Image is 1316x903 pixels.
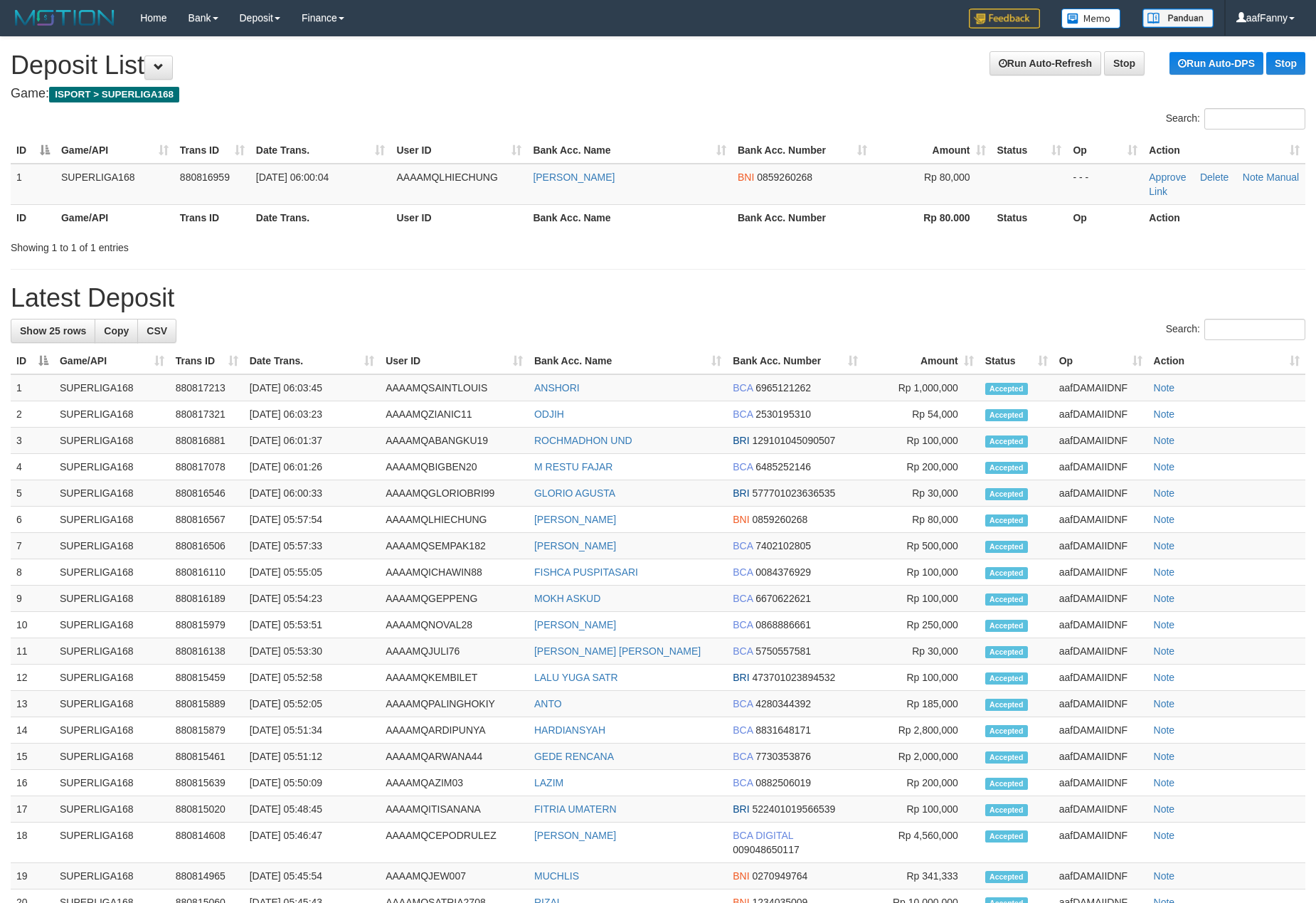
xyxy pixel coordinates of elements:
[527,204,732,231] th: Bank Acc. Name
[534,461,612,472] a: M RESTU FAJAR
[985,871,1028,883] span: Accepted
[380,374,529,401] td: AAAAMQSAINTLOUIS
[864,480,980,507] td: Rp 30,000
[1054,533,1148,559] td: aafDAMAIIDNF
[1054,638,1148,665] td: aafDAMAIIDNF
[11,480,54,507] td: 5
[985,699,1028,711] span: Accepted
[244,612,380,638] td: [DATE] 05:53:51
[1054,559,1148,586] td: aafDAMAIIDNF
[985,409,1028,421] span: Accepted
[534,540,616,551] a: [PERSON_NAME]
[985,725,1028,737] span: Accepted
[244,401,380,428] td: [DATE] 06:03:23
[985,462,1028,474] span: Accepted
[1104,51,1145,75] a: Stop
[11,559,54,586] td: 8
[985,435,1028,448] span: Accepted
[380,480,529,507] td: AAAAMQGLORIOBRI99
[11,717,54,744] td: 14
[733,724,753,736] span: BCA
[985,620,1028,632] span: Accepted
[250,137,391,164] th: Date Trans.: activate to sort column ascending
[1154,645,1175,657] a: Note
[1154,408,1175,420] a: Note
[534,619,616,630] a: [PERSON_NAME]
[1154,619,1175,630] a: Note
[969,9,1040,28] img: Feedback.jpg
[1054,796,1148,823] td: aafDAMAIIDNF
[170,480,244,507] td: 880816546
[11,401,54,428] td: 2
[11,507,54,533] td: 6
[1154,698,1175,709] a: Note
[755,619,811,630] span: Copy 0868886661 to clipboard
[244,638,380,665] td: [DATE] 05:53:30
[11,87,1305,101] h4: Game:
[1142,9,1214,28] img: panduan.png
[244,507,380,533] td: [DATE] 05:57:54
[380,612,529,638] td: AAAAMQNOVAL28
[244,533,380,559] td: [DATE] 05:57:33
[733,461,753,472] span: BCA
[864,665,980,691] td: Rp 100,000
[380,454,529,480] td: AAAAMQBIGBEN20
[864,559,980,586] td: Rp 100,000
[1154,672,1175,683] a: Note
[755,461,811,472] span: Copy 6485252146 to clipboard
[244,559,380,586] td: [DATE] 05:55:05
[1054,863,1148,889] td: aafDAMAIIDNF
[733,803,749,815] span: BRI
[170,348,244,374] th: Trans ID: activate to sort column ascending
[1054,586,1148,612] td: aafDAMAIIDNF
[54,691,170,717] td: SUPERLIGA168
[1154,461,1175,472] a: Note
[1067,204,1143,231] th: Op
[732,137,873,164] th: Bank Acc. Number: activate to sort column ascending
[54,480,170,507] td: SUPERLIGA168
[733,382,753,394] span: BCA
[1054,665,1148,691] td: aafDAMAIIDNF
[732,204,873,231] th: Bank Acc. Number
[1148,348,1305,374] th: Action: activate to sort column ascending
[244,586,380,612] td: [DATE] 05:54:23
[11,164,55,205] td: 1
[864,401,980,428] td: Rp 54,000
[733,619,753,630] span: BCA
[864,586,980,612] td: Rp 100,000
[1054,401,1148,428] td: aafDAMAIIDNF
[1154,830,1175,841] a: Note
[54,586,170,612] td: SUPERLIGA168
[534,830,616,841] a: [PERSON_NAME]
[733,514,749,525] span: BNI
[1166,108,1305,130] label: Search:
[1166,319,1305,340] label: Search:
[11,204,55,231] th: ID
[170,717,244,744] td: 880815879
[147,325,167,337] span: CSV
[753,435,836,446] span: Copy 129101045090507 to clipboard
[1154,540,1175,551] a: Note
[54,770,170,796] td: SUPERLIGA168
[985,593,1028,606] span: Accepted
[137,319,176,343] a: CSV
[755,540,811,551] span: Copy 7402102805 to clipboard
[534,435,632,446] a: ROCHMADHON UND
[1054,744,1148,770] td: aafDAMAIIDNF
[1054,612,1148,638] td: aafDAMAIIDNF
[380,823,529,863] td: AAAAMQCEPODRULEZ
[992,137,1068,164] th: Status: activate to sort column ascending
[753,870,808,882] span: Copy 0270949764 to clipboard
[1054,507,1148,533] td: aafDAMAIIDNF
[757,171,812,183] span: Copy 0859260268 to clipboard
[1054,348,1148,374] th: Op: activate to sort column ascending
[755,777,811,788] span: Copy 0882506019 to clipboard
[864,533,980,559] td: Rp 500,000
[244,348,380,374] th: Date Trans.: activate to sort column ascending
[11,533,54,559] td: 7
[527,137,732,164] th: Bank Acc. Name: activate to sort column ascending
[864,348,980,374] th: Amount: activate to sort column ascending
[170,823,244,863] td: 880814608
[380,863,529,889] td: AAAAMQJEW007
[864,796,980,823] td: Rp 100,000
